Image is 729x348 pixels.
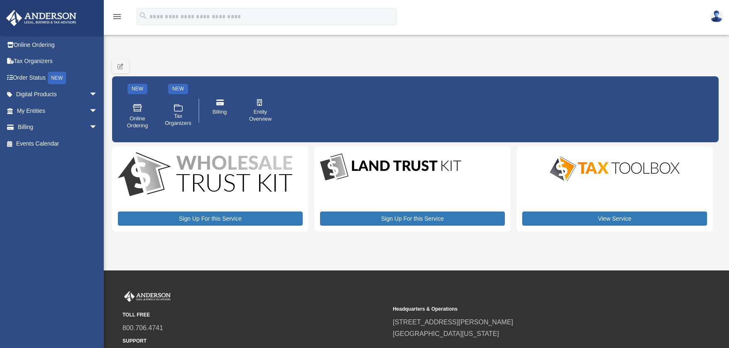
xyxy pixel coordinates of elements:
[89,119,106,136] span: arrow_drop_down
[320,212,505,226] a: Sign Up For this Service
[6,37,110,53] a: Online Ordering
[139,11,148,20] i: search
[89,86,106,103] span: arrow_drop_down
[118,212,303,226] a: Sign Up For this Service
[122,291,172,302] img: Anderson Advisors Platinum Portal
[213,109,227,116] span: Billing
[112,15,122,22] a: menu
[243,93,278,128] a: Entity Overview
[161,97,196,135] a: Tax Organizers
[6,53,110,70] a: Tax Organizers
[127,84,147,94] div: NEW
[122,324,163,331] a: 800.706.4741
[249,109,272,123] span: Entity Overview
[89,102,106,119] span: arrow_drop_down
[710,10,723,22] img: User Pic
[6,86,106,103] a: Digital Productsarrow_drop_down
[126,115,149,129] span: Online Ordering
[122,337,387,346] small: SUPPORT
[393,305,657,314] small: Headquarters & Operations
[393,319,513,326] a: [STREET_ADDRESS][PERSON_NAME]
[6,135,110,152] a: Events Calendar
[165,113,191,127] span: Tax Organizers
[522,212,707,226] a: View Service
[112,12,122,22] i: menu
[320,152,461,183] img: LandTrust_lgo-1.jpg
[393,330,499,337] a: [GEOGRAPHIC_DATA][US_STATE]
[122,311,387,319] small: TOLL FREE
[6,69,110,86] a: Order StatusNEW
[48,72,66,84] div: NEW
[168,84,188,94] div: NEW
[202,93,237,128] a: Billing
[118,152,292,198] img: WS-Trust-Kit-lgo-1.jpg
[4,10,79,26] img: Anderson Advisors Platinum Portal
[6,119,110,136] a: Billingarrow_drop_down
[6,102,110,119] a: My Entitiesarrow_drop_down
[120,97,155,135] a: Online Ordering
